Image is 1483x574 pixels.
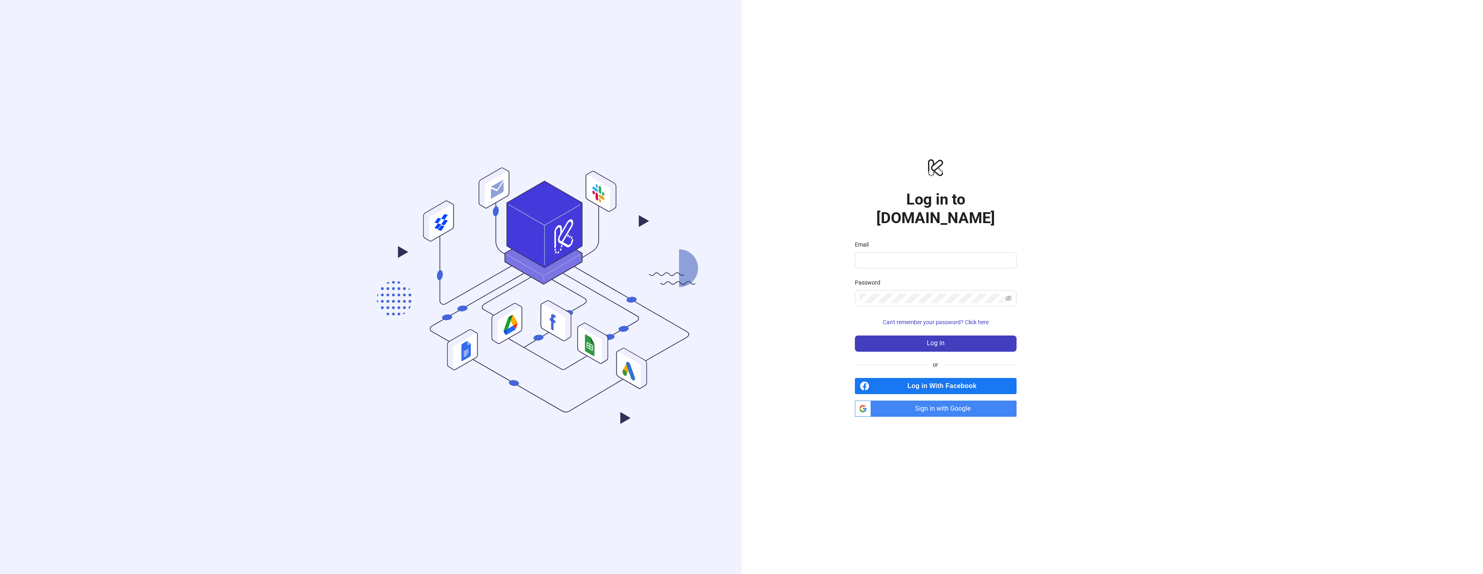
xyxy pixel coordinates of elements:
[855,190,1017,227] h1: Log in to [DOMAIN_NAME]
[1005,295,1012,302] span: eye-invisible
[855,336,1017,352] button: Log in
[873,378,1017,394] span: Log in With Facebook
[855,378,1017,394] a: Log in With Facebook
[855,278,886,287] label: Password
[855,240,874,249] label: Email
[855,319,1017,325] a: Can't remember your password? Click here
[883,319,989,325] span: Can't remember your password? Click here
[927,340,945,347] span: Log in
[860,255,1010,265] input: Email
[855,316,1017,329] button: Can't remember your password? Click here
[874,401,1017,417] span: Sign in with Google
[855,401,1017,417] a: Sign in with Google
[860,293,1004,303] input: Password
[926,360,945,369] span: or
